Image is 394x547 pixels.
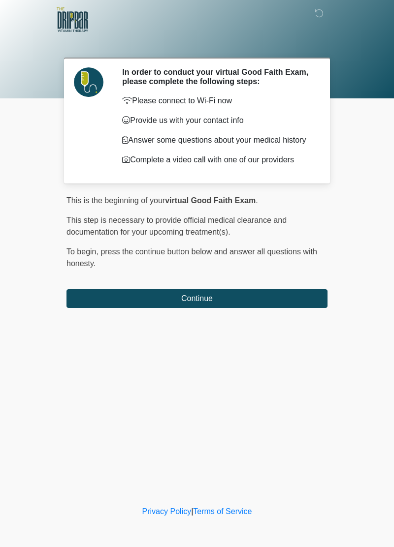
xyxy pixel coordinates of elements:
span: To begin, [66,247,100,256]
h1: ‎ ‎ ‎ [59,35,335,54]
span: press the continue button below and answer all questions with honesty. [66,247,317,268]
img: Agent Avatar [74,67,103,97]
p: Answer some questions about your medical history [122,134,313,146]
a: Privacy Policy [142,507,192,516]
img: The DRIPBaR Lee Summit Logo [57,7,88,32]
span: This is the beginning of your [66,196,165,205]
p: Provide us with your contact info [122,115,313,126]
p: Complete a video call with one of our providers [122,154,313,166]
button: Continue [66,289,328,308]
a: | [191,507,193,516]
p: Please connect to Wi-Fi now [122,95,313,107]
h2: In order to conduct your virtual Good Faith Exam, please complete the following steps: [122,67,313,86]
a: Terms of Service [193,507,252,516]
span: This step is necessary to provide official medical clearance and documentation for your upcoming ... [66,216,287,236]
strong: virtual Good Faith Exam [165,196,256,205]
span: . [256,196,258,205]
